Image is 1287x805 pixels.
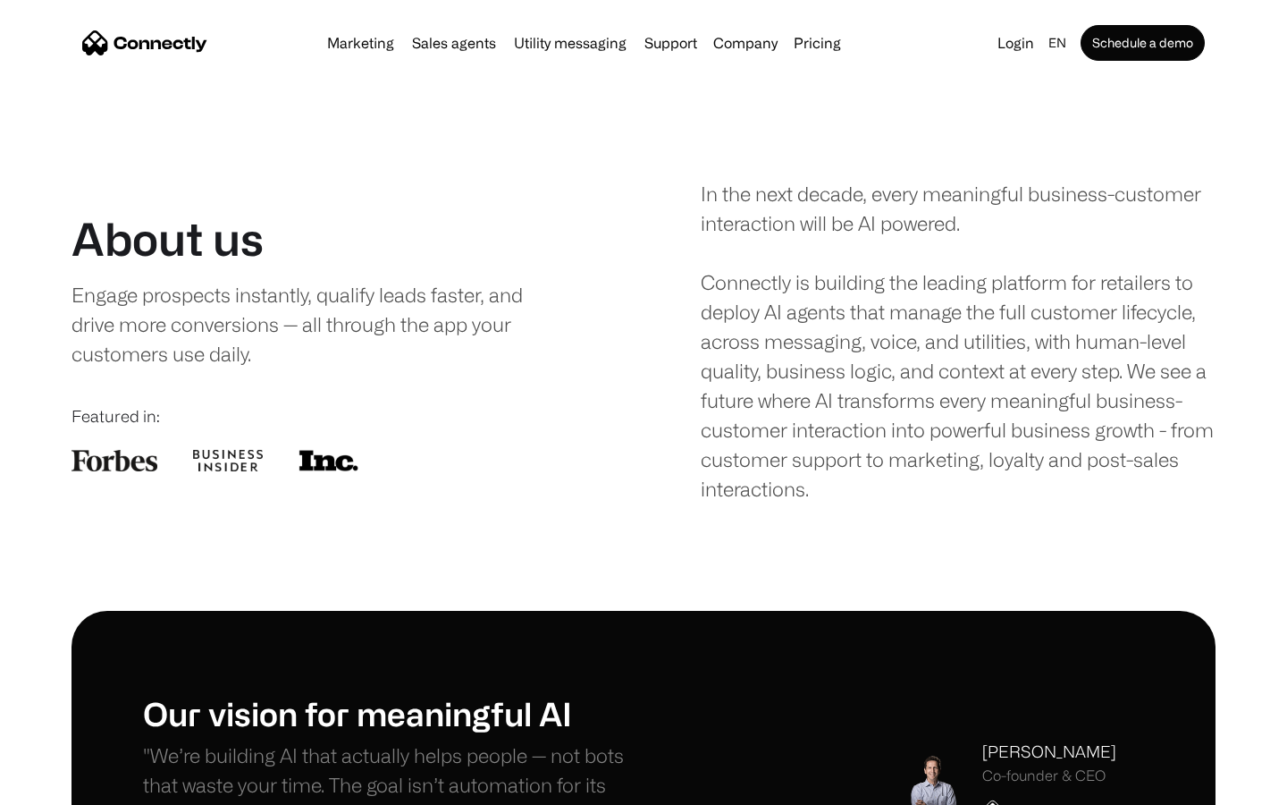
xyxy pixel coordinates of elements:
a: Sales agents [405,36,503,50]
div: In the next decade, every meaningful business-customer interaction will be AI powered. Connectly ... [701,179,1215,504]
h1: About us [71,212,264,266]
a: Login [990,30,1041,55]
aside: Language selected: English [18,772,107,799]
a: Marketing [320,36,401,50]
ul: Language list [36,774,107,799]
div: Featured in: [71,404,586,428]
h1: Our vision for meaningful AI [143,694,643,733]
div: en [1048,30,1066,55]
a: Pricing [786,36,848,50]
div: Co-founder & CEO [982,767,1116,784]
a: Support [637,36,704,50]
div: Engage prospects instantly, qualify leads faster, and drive more conversions — all through the ap... [71,280,560,369]
a: Schedule a demo [1081,25,1205,61]
a: Utility messaging [507,36,634,50]
div: Company [713,30,778,55]
div: [PERSON_NAME] [982,740,1116,764]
